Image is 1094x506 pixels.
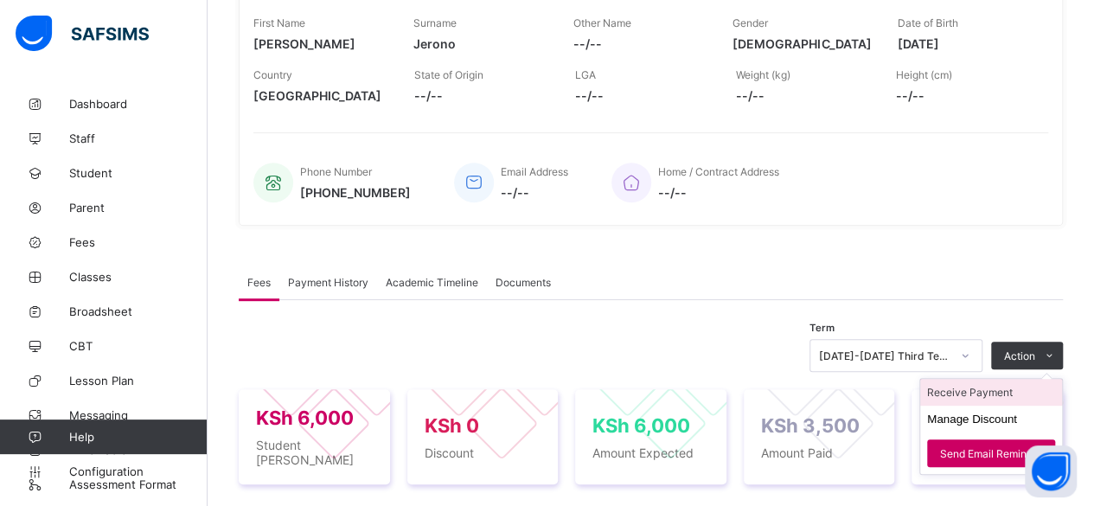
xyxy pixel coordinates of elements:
[288,276,368,289] span: Payment History
[69,270,208,284] span: Classes
[425,445,541,460] span: Discount
[920,406,1062,432] li: dropdown-list-item-text-1
[735,68,790,81] span: Weight (kg)
[927,413,1017,426] button: Manage Discount
[501,165,568,178] span: Email Address
[896,88,1031,103] span: --/--
[733,16,768,29] span: Gender
[256,438,373,467] span: Student [PERSON_NAME]
[69,374,208,388] span: Lesson Plan
[253,36,387,51] span: [PERSON_NAME]
[819,349,950,362] div: [DATE]-[DATE] Third Term
[413,16,457,29] span: Surname
[1025,445,1077,497] button: Open asap
[414,88,549,103] span: --/--
[69,201,208,215] span: Parent
[69,235,208,249] span: Fees
[896,68,952,81] span: Height (cm)
[425,414,479,437] span: KSh 0
[414,68,483,81] span: State of Origin
[300,165,372,178] span: Phone Number
[592,414,690,437] span: KSh 6,000
[573,36,707,51] span: --/--
[253,16,305,29] span: First Name
[761,445,878,460] span: Amount Paid
[658,165,779,178] span: Home / Contract Address
[1004,349,1035,362] span: Action
[592,445,709,460] span: Amount Expected
[253,88,388,103] span: [GEOGRAPHIC_DATA]
[897,36,1031,51] span: [DATE]
[897,16,957,29] span: Date of Birth
[69,131,208,145] span: Staff
[575,88,710,103] span: --/--
[256,407,354,429] span: KSh 6,000
[575,68,596,81] span: LGA
[253,68,292,81] span: Country
[300,185,411,200] span: [PHONE_NUMBER]
[247,276,271,289] span: Fees
[413,36,547,51] span: Jerono
[496,276,551,289] span: Documents
[733,36,871,51] span: [DEMOGRAPHIC_DATA]
[69,304,208,318] span: Broadsheet
[735,88,870,103] span: --/--
[920,379,1062,406] li: dropdown-list-item-text-0
[658,185,779,200] span: --/--
[69,430,207,444] span: Help
[761,414,860,437] span: KSh 3,500
[69,408,208,422] span: Messaging
[69,97,208,111] span: Dashboard
[573,16,631,29] span: Other Name
[809,322,835,334] span: Term
[920,432,1062,474] li: dropdown-list-item-text-2
[69,166,208,180] span: Student
[69,464,207,478] span: Configuration
[16,16,149,52] img: safsims
[501,185,568,200] span: --/--
[69,339,208,353] span: CBT
[940,447,1042,460] span: Send Email Reminder
[386,276,478,289] span: Academic Timeline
